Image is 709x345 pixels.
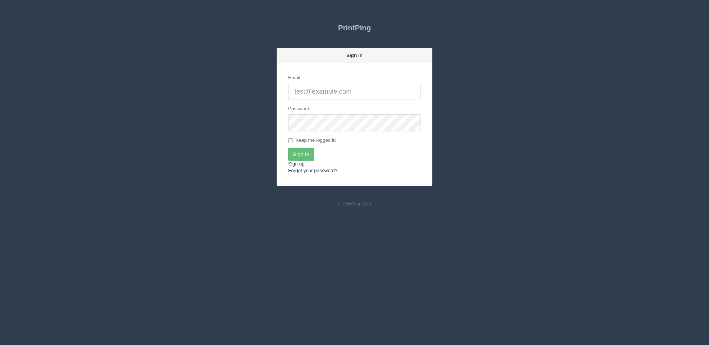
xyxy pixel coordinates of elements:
a: Sign up [288,161,304,167]
strong: Sign in [346,53,362,58]
input: Sign In [288,148,314,161]
label: Keep me logged in [288,137,336,144]
a: PrintPing [277,19,432,37]
input: Keep me logged in [288,138,293,143]
label: Password [288,105,309,113]
a: Forgot your password? [288,168,337,173]
small: © PrintPing 2020 [338,201,371,206]
label: Email [288,74,300,81]
input: test@example.com [288,83,421,100]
